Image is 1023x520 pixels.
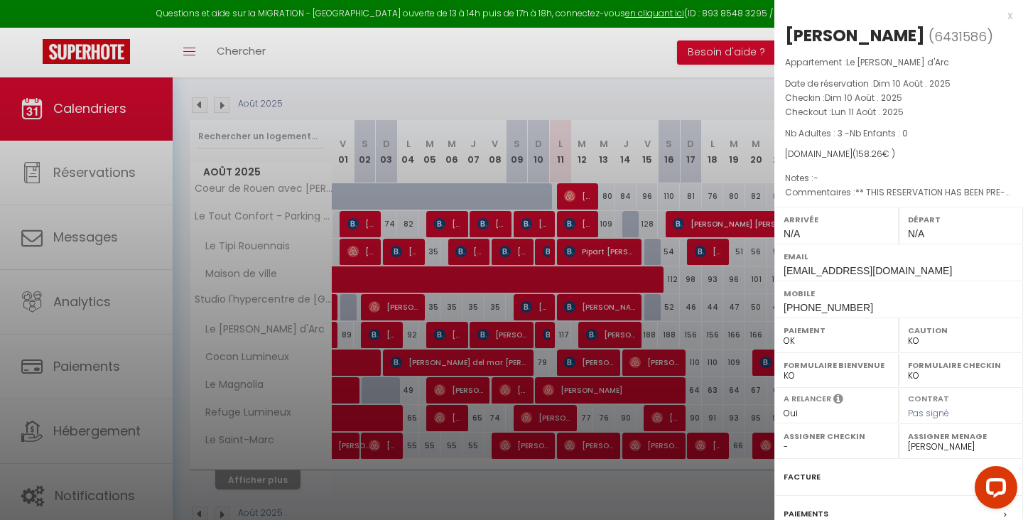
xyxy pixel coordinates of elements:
div: [DOMAIN_NAME] [785,148,1012,161]
label: Assigner Menage [908,429,1014,443]
label: Caution [908,323,1014,337]
label: A relancer [784,393,831,405]
label: Email [784,249,1014,264]
label: Formulaire Checkin [908,358,1014,372]
span: 6431586 [934,28,987,45]
span: ( € ) [852,148,895,160]
p: Date de réservation : [785,77,1012,91]
span: N/A [908,228,924,239]
div: [PERSON_NAME] [785,24,925,47]
label: Assigner Checkin [784,429,889,443]
span: - [813,172,818,184]
span: Dim 10 Août . 2025 [825,92,902,104]
p: Commentaires : [785,185,1012,200]
span: [EMAIL_ADDRESS][DOMAIN_NAME] [784,265,952,276]
span: Nb Enfants : 0 [850,127,908,139]
span: 158.26 [856,148,882,160]
p: Notes : [785,171,1012,185]
iframe: LiveChat chat widget [963,460,1023,520]
span: Dim 10 Août . 2025 [873,77,951,90]
label: Mobile [784,286,1014,300]
p: Appartement : [785,55,1012,70]
span: Pas signé [908,407,949,419]
label: Paiement [784,323,889,337]
span: [PHONE_NUMBER] [784,302,873,313]
span: ( ) [929,26,993,46]
label: Facture [784,470,821,484]
span: Nb Adultes : 3 - [785,127,908,139]
span: Le [PERSON_NAME] d'Arc [846,56,949,68]
label: Formulaire Bienvenue [784,358,889,372]
label: Départ [908,212,1014,227]
span: Lun 11 Août . 2025 [831,106,904,118]
span: N/A [784,228,800,239]
i: Sélectionner OUI si vous souhaiter envoyer les séquences de messages post-checkout [833,393,843,408]
div: x [774,7,1012,24]
p: Checkin : [785,91,1012,105]
label: Contrat [908,393,949,402]
label: Arrivée [784,212,889,227]
p: Checkout : [785,105,1012,119]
